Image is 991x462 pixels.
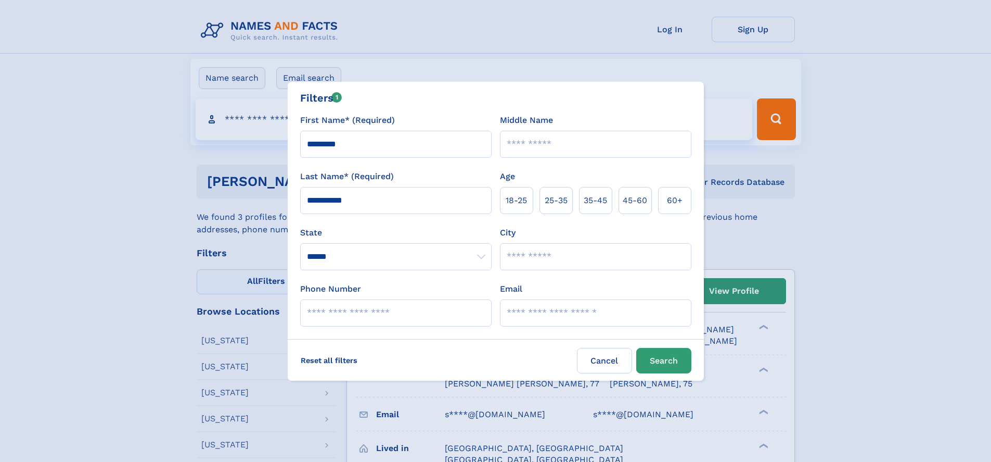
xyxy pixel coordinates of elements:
label: Last Name* (Required) [300,170,394,183]
div: Filters [300,90,342,106]
span: 18‑25 [506,194,527,207]
label: Cancel [577,348,632,373]
label: Age [500,170,515,183]
label: State [300,227,492,239]
label: City [500,227,516,239]
span: 45‑60 [623,194,647,207]
label: Phone Number [300,283,361,295]
label: Reset all filters [294,348,364,373]
label: First Name* (Required) [300,114,395,127]
button: Search [636,348,691,373]
label: Email [500,283,522,295]
span: 60+ [667,194,683,207]
label: Middle Name [500,114,553,127]
span: 25‑35 [545,194,568,207]
span: 35‑45 [584,194,607,207]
